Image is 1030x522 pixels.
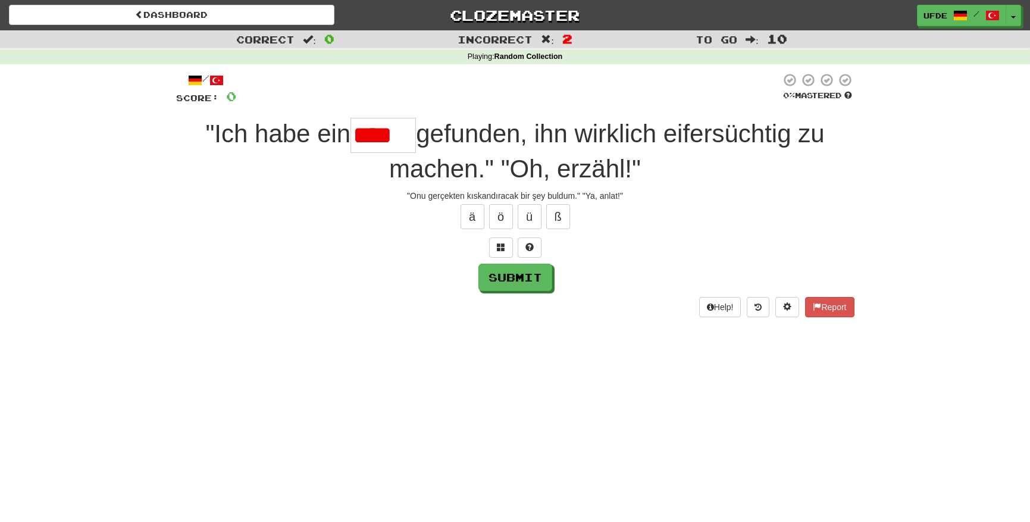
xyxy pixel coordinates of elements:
span: Incorrect [458,33,533,45]
span: 0 [226,89,236,104]
div: "Onu gerçekten kıskandıracak bir şey buldum." "Ya, anlat!" [176,190,854,202]
span: "Ich habe ein [205,120,350,148]
span: 0 [324,32,334,46]
button: ö [489,204,513,229]
a: Dashboard [9,5,334,25]
button: Submit [478,264,552,291]
span: 2 [562,32,572,46]
span: Correct [236,33,295,45]
a: ufde / [917,5,1006,26]
span: Score: [176,93,219,103]
span: ufde [923,10,947,21]
div: / [176,73,236,87]
button: ü [518,204,541,229]
button: ß [546,204,570,229]
span: : [746,35,759,45]
strong: Random Collection [494,52,563,61]
span: 10 [767,32,787,46]
button: Switch sentence to multiple choice alt+p [489,237,513,258]
span: : [303,35,316,45]
span: / [973,10,979,18]
span: : [541,35,554,45]
button: ä [461,204,484,229]
button: Report [805,297,854,317]
a: Clozemaster [352,5,678,26]
span: To go [696,33,737,45]
button: Single letter hint - you only get 1 per sentence and score half the points! alt+h [518,237,541,258]
button: Round history (alt+y) [747,297,769,317]
button: Help! [699,297,741,317]
span: 0 % [783,90,795,100]
span: gefunden, ihn wirklich eifersüchtig zu machen." "Oh, erzähl!" [389,120,825,183]
div: Mastered [781,90,854,101]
